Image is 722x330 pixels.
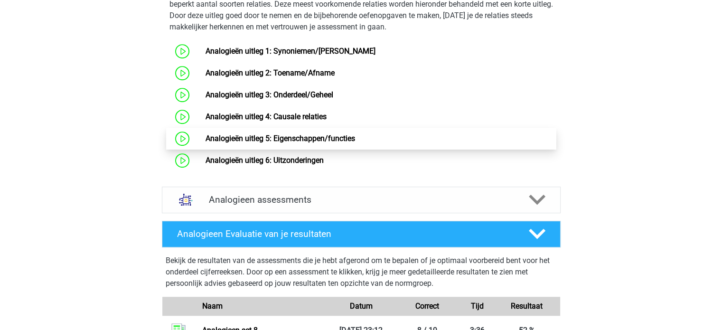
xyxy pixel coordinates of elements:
[206,156,324,165] a: Analogieën uitleg 6: Uitzonderingen
[158,187,564,213] a: assessments Analogieen assessments
[206,134,355,143] a: Analogieën uitleg 5: Eigenschappen/functies
[195,301,328,312] div: Naam
[166,255,557,289] p: Bekijk de resultaten van de assessments die je hebt afgerond om te bepalen of je optimaal voorber...
[177,228,514,239] h4: Analogieen Evaluatie van je resultaten
[328,301,394,312] div: Datum
[460,301,494,312] div: Tijd
[206,47,375,56] a: Analogieën uitleg 1: Synoniemen/[PERSON_NAME]
[206,112,327,121] a: Analogieën uitleg 4: Causale relaties
[394,301,460,312] div: Correct
[494,301,560,312] div: Resultaat
[206,68,335,77] a: Analogieën uitleg 2: Toename/Afname
[206,90,333,99] a: Analogieën uitleg 3: Onderdeel/Geheel
[174,188,198,212] img: analogieen assessments
[209,194,514,205] h4: Analogieen assessments
[158,221,564,247] a: Analogieen Evaluatie van je resultaten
